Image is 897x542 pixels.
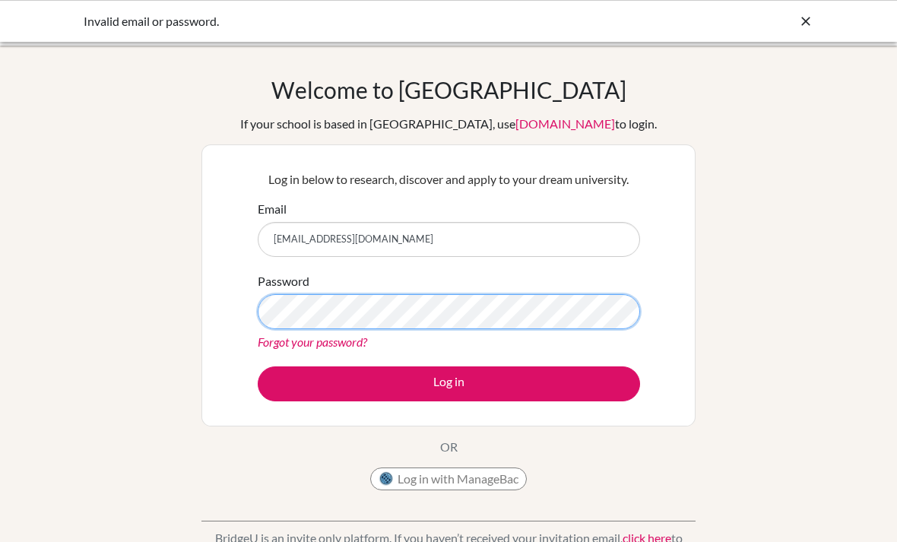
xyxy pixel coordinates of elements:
p: OR [440,438,458,456]
a: Forgot your password? [258,334,367,349]
label: Email [258,200,287,218]
div: If your school is based in [GEOGRAPHIC_DATA], use to login. [240,115,657,133]
p: Log in below to research, discover and apply to your dream university. [258,170,640,189]
a: [DOMAIN_NAME] [515,116,615,131]
h1: Welcome to [GEOGRAPHIC_DATA] [271,76,626,103]
button: Log in [258,366,640,401]
div: Invalid email or password. [84,12,585,30]
label: Password [258,272,309,290]
button: Log in with ManageBac [370,468,527,490]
